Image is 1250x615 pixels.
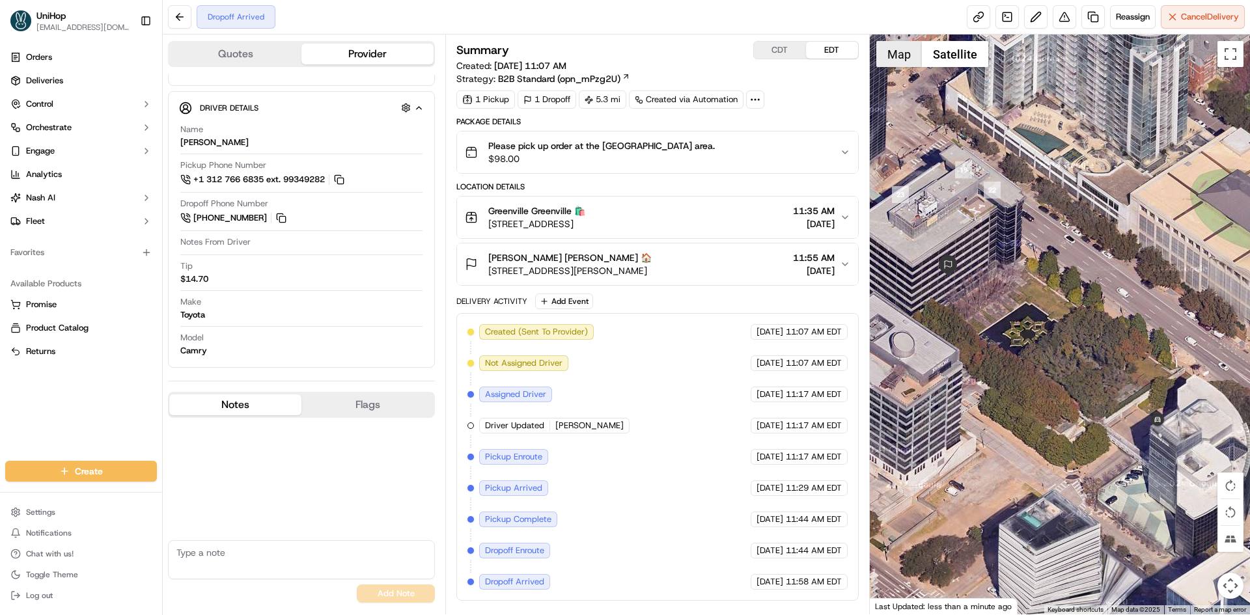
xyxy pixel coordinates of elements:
img: Google [873,597,916,614]
div: $14.70 [180,273,208,285]
span: 11:07 AM EDT [786,357,842,369]
span: 11:17 AM EDT [786,420,842,431]
button: Rotate map counterclockwise [1217,499,1243,525]
a: B2B Standard (opn_mPzg2U) [498,72,630,85]
span: [DATE] [757,420,783,431]
span: Driver Updated [485,420,544,431]
span: Log out [26,590,53,601]
span: Greenville Greenville 🛍️ [488,204,585,217]
span: B2B Standard (opn_mPzg2U) [498,72,620,85]
img: 1736555255976-a54dd68f-1ca7-489b-9aae-adbdc363a1c4 [13,124,36,148]
div: [PERSON_NAME] [180,137,249,148]
span: [PERSON_NAME] [PERSON_NAME] 🏠 [488,251,652,264]
button: Reassign [1110,5,1156,29]
span: Settings [26,507,55,517]
span: 11:44 AM EDT [786,513,842,525]
span: [DATE] [757,545,783,556]
span: Knowledge Base [26,189,100,202]
span: Chat with us! [26,549,74,559]
span: Not Assigned Driver [485,357,562,369]
a: Deliveries [5,70,157,91]
button: Show satellite imagery [922,41,988,67]
a: 📗Knowledge Base [8,184,105,207]
span: Map data ©2025 [1111,606,1160,613]
span: Model [180,332,204,344]
button: Quotes [169,44,301,64]
span: Product Catalog [26,322,89,334]
div: 19 [955,161,972,178]
span: 11:58 AM EDT [786,576,842,588]
button: Engage [5,141,157,161]
span: Pickup Arrived [485,482,542,494]
span: Driver Details [200,103,258,113]
span: Analytics [26,169,62,180]
span: [PERSON_NAME] [555,420,624,431]
input: Got a question? Start typing here... [34,84,234,98]
span: [DATE] [757,451,783,463]
span: Pickup Enroute [485,451,542,463]
p: Welcome 👋 [13,52,237,73]
button: Map camera controls [1217,573,1243,599]
span: [DATE] [757,576,783,588]
span: 11:17 AM EDT [786,389,842,400]
button: EDT [806,42,858,59]
span: Deliveries [26,75,63,87]
a: Terms (opens in new tab) [1168,606,1186,613]
span: 11:55 AM [793,251,835,264]
a: Open this area in Google Maps (opens a new window) [873,597,916,614]
span: $98.00 [488,152,715,165]
span: 11:29 AM EDT [786,482,842,494]
button: +1 312 766 6835 ext. 99349282 [180,172,346,187]
button: Tilt map [1217,526,1243,552]
div: 23 [892,186,909,203]
span: [STREET_ADDRESS] [488,217,585,230]
span: Cancel Delivery [1181,11,1239,23]
span: Create [75,465,103,478]
a: Returns [10,346,152,357]
a: Orders [5,47,157,68]
button: Log out [5,586,157,605]
span: Engage [26,145,55,157]
span: [STREET_ADDRESS][PERSON_NAME] [488,264,652,277]
span: Orchestrate [26,122,72,133]
button: [PERSON_NAME] [PERSON_NAME] 🏠[STREET_ADDRESS][PERSON_NAME]11:55 AM[DATE] [457,243,857,285]
span: Control [26,98,53,110]
button: Notifications [5,524,157,542]
button: Provider [301,44,434,64]
div: Favorites [5,242,157,263]
span: Name [180,124,203,135]
a: 💻API Documentation [105,184,214,207]
button: Rotate map clockwise [1217,472,1243,499]
a: Powered byPylon [92,220,158,230]
div: 1 Pickup [456,90,515,109]
span: Please pick up order at the [GEOGRAPHIC_DATA] area. [488,139,715,152]
a: [PHONE_NUMBER] [180,211,288,225]
button: CDT [754,42,806,59]
span: [PHONE_NUMBER] [193,212,267,224]
button: Fleet [5,211,157,232]
h3: Summary [456,44,509,56]
span: Fleet [26,215,45,227]
div: Delivery Activity [456,296,527,307]
button: Greenville Greenville 🛍️[STREET_ADDRESS]11:35 AM[DATE] [457,197,857,238]
span: Orders [26,51,52,63]
button: Nash AI [5,187,157,208]
button: Settings [5,503,157,521]
span: +1 312 766 6835 ext. 99349282 [193,174,325,185]
span: Assigned Driver [485,389,546,400]
span: Created (Sent To Provider) [485,326,588,338]
span: [DATE] 11:07 AM [494,60,566,72]
span: Toggle Theme [26,569,78,580]
button: Notes [169,394,301,415]
button: Orchestrate [5,117,157,138]
span: 11:17 AM EDT [786,451,842,463]
div: Strategy: [456,72,630,85]
button: UniHop [36,9,66,22]
span: [DATE] [757,389,783,400]
button: Promise [5,294,157,315]
span: [DATE] [757,482,783,494]
button: Add Event [535,294,593,309]
span: Returns [26,346,55,357]
span: Pickup Phone Number [180,159,266,171]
